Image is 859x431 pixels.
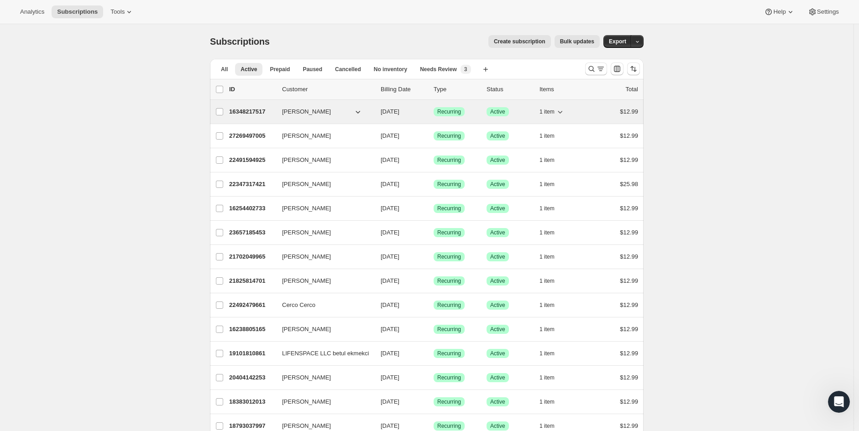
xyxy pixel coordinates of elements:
span: Prepaid [270,66,290,73]
span: $12.99 [620,277,638,284]
button: 1 item [539,226,565,239]
button: 1 item [539,250,565,263]
span: [DATE] [381,205,399,212]
span: $12.99 [620,205,638,212]
span: [PERSON_NAME] [282,373,331,382]
img: Profile image for Adrian [124,15,142,33]
div: 16348217517[PERSON_NAME][DATE]SuccessRecurringSuccessActive1 item$12.99 [229,105,638,118]
span: Help [773,8,786,16]
button: Cerco Cerco [277,298,368,312]
span: [PERSON_NAME] [282,252,331,261]
span: Recurring [437,422,461,430]
span: $12.99 [620,422,638,429]
span: [DATE] [381,229,399,236]
div: 21825814701[PERSON_NAME][DATE]SuccessRecurringSuccessActive1 item$12.99 [229,275,638,287]
span: [PERSON_NAME] [282,397,331,406]
p: 22491594925 [229,156,275,165]
button: Tools [105,5,139,18]
span: [PERSON_NAME] [282,276,331,286]
button: Export [603,35,632,48]
span: Active [490,205,505,212]
span: [DATE] [381,181,399,187]
span: Recurring [437,253,461,260]
span: Subscriptions [57,8,98,16]
div: We typically reply in a few minutes [19,140,152,150]
p: 19101810861 [229,349,275,358]
span: 1 item [539,398,555,405]
span: Cancelled [335,66,361,73]
span: Analytics [20,8,44,16]
button: [PERSON_NAME] [277,225,368,240]
div: 21702049965[PERSON_NAME][DATE]SuccessRecurringSuccessActive1 item$12.99 [229,250,638,263]
button: [PERSON_NAME] [277,153,368,167]
span: Active [490,156,505,164]
span: $12.99 [620,156,638,163]
div: 16254402733[PERSON_NAME][DATE]SuccessRecurringSuccessActive1 item$12.99 [229,202,638,215]
span: Active [490,374,505,381]
button: 1 item [539,323,565,336]
span: $12.99 [620,398,638,405]
span: Cerco Cerco [282,301,315,310]
span: [PERSON_NAME] [282,204,331,213]
button: [PERSON_NAME] [277,177,368,192]
div: Send us a message [19,130,152,140]
span: [DATE] [381,301,399,308]
span: Active [490,132,505,140]
button: [PERSON_NAME] [277,274,368,288]
span: $12.99 [620,301,638,308]
div: 20404142253[PERSON_NAME][DATE]SuccessRecurringSuccessActive1 item$12.99 [229,371,638,384]
span: Active [490,108,505,115]
span: [PERSON_NAME] [282,107,331,116]
div: 19101810861LIFENSPACE LLC betul ekmekci[DATE]SuccessRecurringSuccessActive1 item$12.99 [229,347,638,360]
span: Recurring [437,181,461,188]
span: Recurring [437,301,461,309]
p: Customer [282,85,373,94]
span: $12.99 [620,374,638,381]
span: All [221,66,228,73]
div: 27269497005[PERSON_NAME][DATE]SuccessRecurringSuccessActive1 item$12.99 [229,130,638,142]
button: Search and filter results [585,62,607,75]
button: [PERSON_NAME] [277,129,368,143]
div: IDCustomerBilling DateTypeStatusItemsTotal [229,85,638,94]
span: Active [490,422,505,430]
p: 27269497005 [229,131,275,140]
span: [DATE] [381,374,399,381]
span: 1 item [539,229,555,236]
span: Needs Review [420,66,457,73]
span: Home [35,307,56,314]
button: Help [759,5,800,18]
p: 22347317421 [229,180,275,189]
p: 16254402733 [229,204,275,213]
span: 1 item [539,301,555,309]
p: 18383012013 [229,397,275,406]
span: Active [490,350,505,357]
span: Recurring [437,205,461,212]
button: 1 item [539,130,565,142]
div: 22491594925[PERSON_NAME][DATE]SuccessRecurringSuccessActive1 item$12.99 [229,154,638,166]
span: [DATE] [381,253,399,260]
span: [DATE] [381,132,399,139]
p: 23657185453 [229,228,275,237]
span: Recurring [437,398,461,405]
button: 1 item [539,154,565,166]
span: [DATE] [381,422,399,429]
span: Subscriptions [210,36,270,47]
span: 1 item [539,108,555,115]
span: 1 item [539,374,555,381]
button: 1 item [539,275,565,287]
span: Active [490,277,505,285]
div: Send us a messageWe typically reply in a few minutes [9,123,173,157]
p: 16238805165 [229,325,275,334]
span: Tools [110,8,125,16]
span: Active [490,253,505,260]
span: 1 item [539,277,555,285]
span: $12.99 [620,253,638,260]
span: 1 item [539,181,555,188]
span: [DATE] [381,350,399,357]
span: Messages [121,307,153,314]
span: Active [490,229,505,236]
span: 1 item [539,326,555,333]
span: $12.99 [620,132,638,139]
span: Recurring [437,156,461,164]
span: Recurring [437,350,461,357]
